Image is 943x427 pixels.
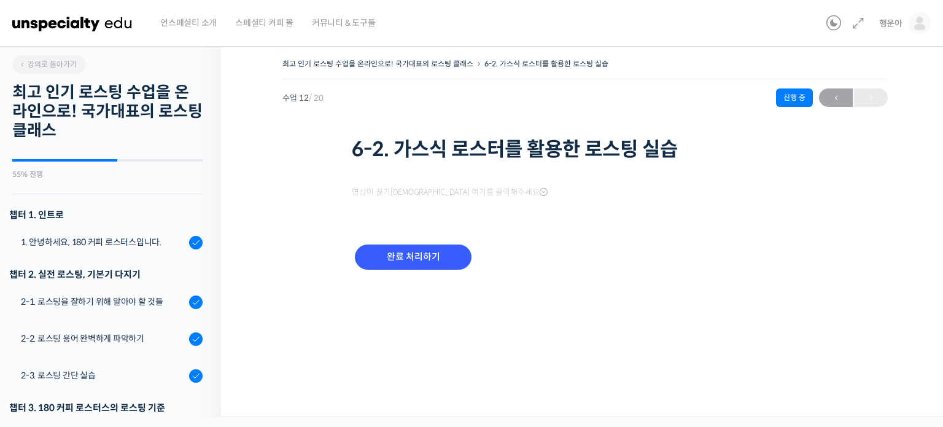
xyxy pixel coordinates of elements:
[21,295,185,308] div: 2-1. 로스팅을 잘하기 위해 알아야 할 것들
[21,235,185,249] div: 1. 안녕하세요, 180 커피 로스터스입니다.
[9,399,203,416] div: 챕터 3. 180 커피 로스터스의 로스팅 기준
[12,171,203,178] div: 55% 진행
[776,88,813,107] div: 진행 중
[12,55,86,74] a: 강의로 돌아가기
[282,94,324,102] span: 수업 12
[879,18,902,29] span: 행운아
[819,90,853,106] span: ←
[819,88,853,107] a: ←이전
[12,83,203,141] h2: 최고 인기 로스팅 수업을 온라인으로! 국가대표의 로스팅 클래스
[352,138,818,161] h1: 6-2. 가스식 로스터를 활용한 로스팅 실습
[484,59,608,68] a: 6-2. 가스식 로스터를 활용한 로스팅 실습
[9,206,203,223] h3: 챕터 1. 인트로
[282,59,473,68] a: 최고 인기 로스팅 수업을 온라인으로! 국가대표의 로스팅 클래스
[18,60,77,69] span: 강의로 돌아가기
[21,332,185,345] div: 2-2. 로스팅 용어 완벽하게 파악하기
[352,187,548,197] span: 영상이 끊기[DEMOGRAPHIC_DATA] 여기를 클릭해주세요
[309,93,324,103] span: / 20
[355,245,471,270] input: 완료 처리하기
[21,369,185,382] div: 2-3. 로스팅 간단 실습
[9,266,203,283] div: 챕터 2. 실전 로스팅, 기본기 다지기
